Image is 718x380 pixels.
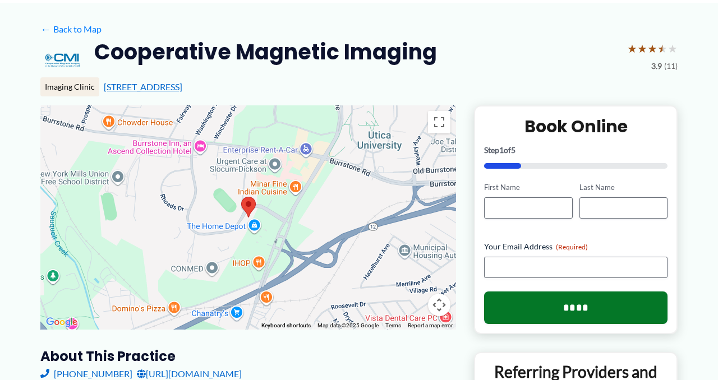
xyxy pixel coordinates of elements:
[261,322,311,330] button: Keyboard shortcuts
[484,115,668,137] h2: Book Online
[385,322,401,328] a: Terms (opens in new tab)
[43,315,80,330] a: Open this area in Google Maps (opens a new window)
[408,322,453,328] a: Report a map error
[317,322,379,328] span: Map data ©2025 Google
[104,81,182,92] a: [STREET_ADDRESS]
[664,59,678,73] span: (11)
[428,294,450,316] button: Map camera controls
[668,38,678,59] span: ★
[499,145,504,155] span: 1
[647,38,657,59] span: ★
[484,182,572,193] label: First Name
[40,77,99,96] div: Imaging Clinic
[484,241,668,252] label: Your Email Address
[40,24,51,34] span: ←
[579,182,668,193] label: Last Name
[484,146,668,154] p: Step of
[651,59,662,73] span: 3.9
[43,315,80,330] img: Google
[428,111,450,133] button: Toggle fullscreen view
[40,21,102,38] a: ←Back to Map
[511,145,516,155] span: 5
[40,347,456,365] h3: About this practice
[637,38,647,59] span: ★
[657,38,668,59] span: ★
[627,38,637,59] span: ★
[94,38,437,66] h2: Cooperative Magnetic Imaging
[556,243,588,251] span: (Required)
